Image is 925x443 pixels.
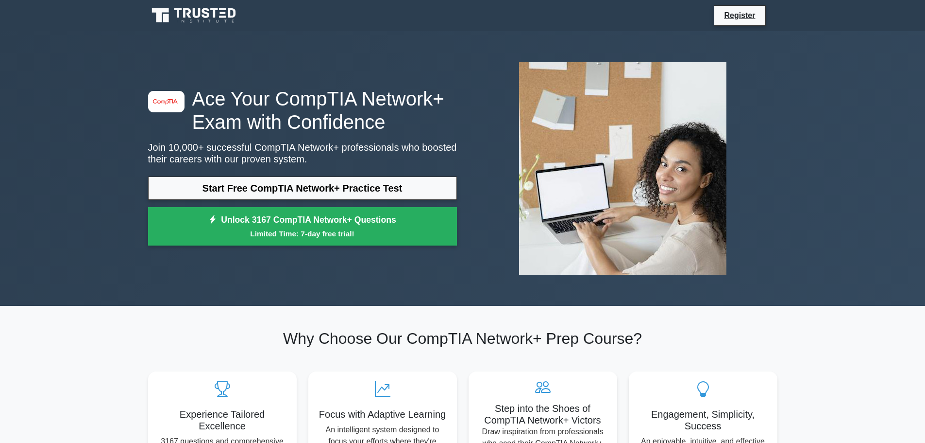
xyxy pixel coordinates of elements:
h5: Focus with Adaptive Learning [316,408,449,420]
p: Join 10,000+ successful CompTIA Network+ professionals who boosted their careers with our proven ... [148,142,457,165]
h5: Engagement, Simplicity, Success [637,408,770,432]
h5: Step into the Shoes of CompTIA Network+ Victors [476,403,609,426]
small: Limited Time: 7-day free trial! [160,228,445,239]
h2: Why Choose Our CompTIA Network+ Prep Course? [148,329,777,348]
h5: Experience Tailored Excellence [156,408,289,432]
h1: Ace Your CompTIA Network+ Exam with Confidence [148,87,457,134]
a: Start Free CompTIA Network+ Practice Test [148,177,457,200]
a: Unlock 3167 CompTIA Network+ QuestionsLimited Time: 7-day free trial! [148,207,457,246]
a: Register [718,9,761,21]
